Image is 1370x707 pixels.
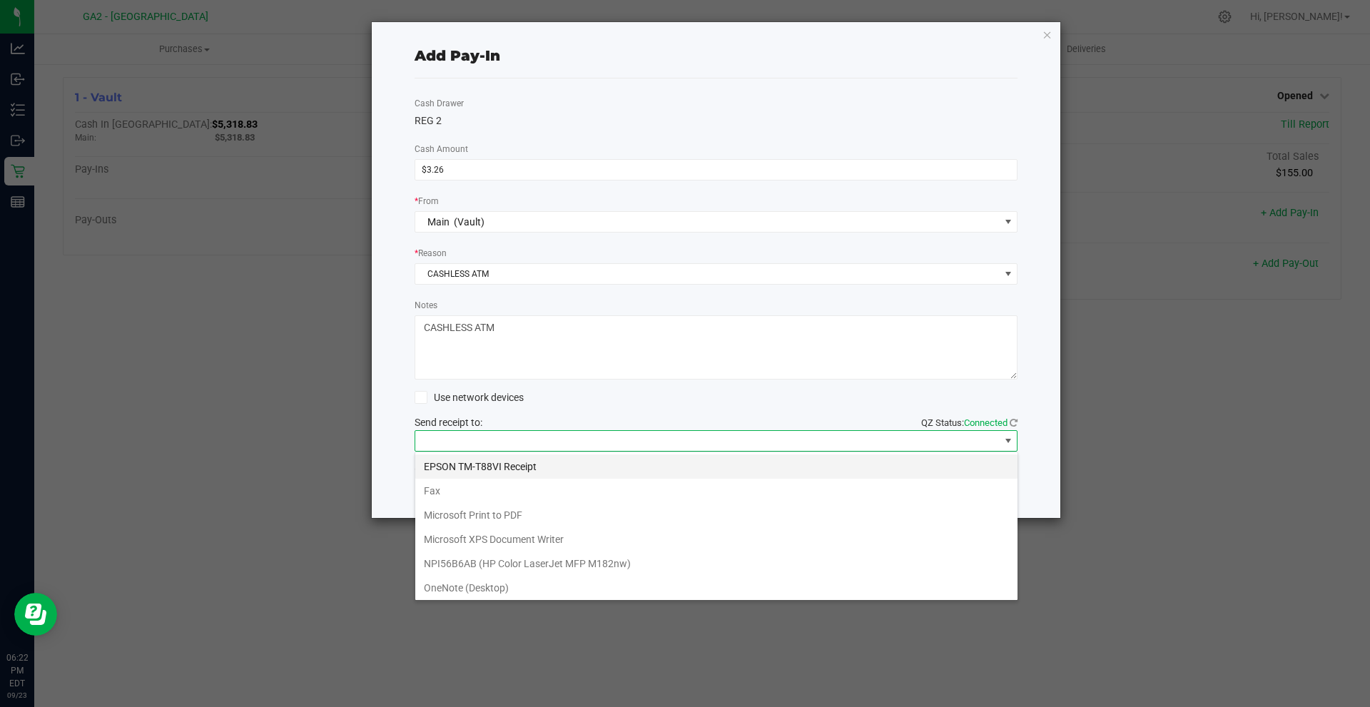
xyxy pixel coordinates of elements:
[921,417,1018,428] span: QZ Status:
[415,454,1018,479] li: EPSON TM-T88VI Receipt
[415,527,1018,551] li: Microsoft XPS Document Writer
[415,299,437,312] label: Notes
[415,551,1018,576] li: NPI56B6AB (HP Color LaserJet MFP M182nw)
[14,593,57,636] iframe: Resource center
[415,417,482,428] span: Send receipt to:
[964,417,1008,428] span: Connected
[415,195,439,208] label: From
[415,479,1018,503] li: Fax
[454,216,484,228] span: (Vault)
[415,503,1018,527] li: Microsoft Print to PDF
[415,97,464,110] label: Cash Drawer
[415,576,1018,600] li: OneNote (Desktop)
[427,216,450,228] span: Main
[415,113,1018,128] div: REG 2
[415,264,1000,284] span: CASHLESS ATM
[415,390,524,405] label: Use network devices
[415,144,468,154] span: Cash Amount
[415,45,500,66] div: Add Pay-In
[415,247,447,260] label: Reason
